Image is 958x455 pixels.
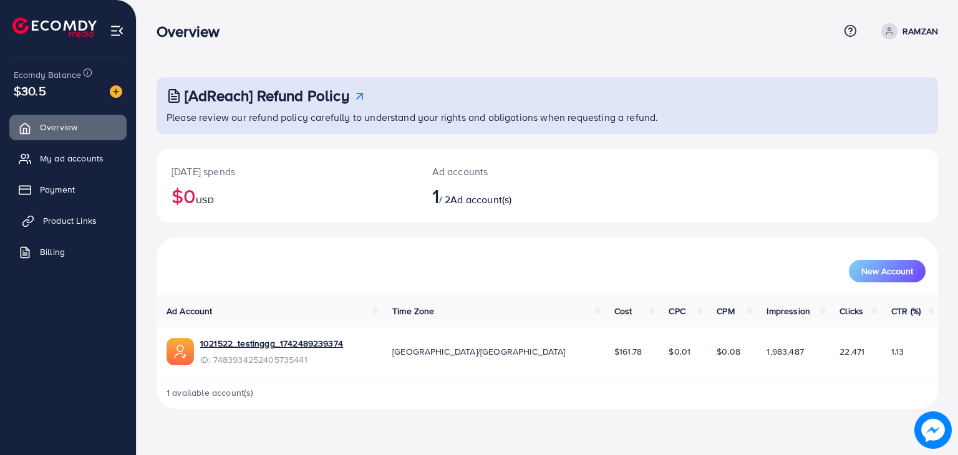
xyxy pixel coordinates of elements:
[200,337,343,350] a: 1021522_testinggg_1742489239374
[614,345,642,358] span: $161.78
[891,305,921,317] span: CTR (%)
[40,183,75,196] span: Payment
[167,110,931,125] p: Please review our refund policy carefully to understand your rights and obligations when requesti...
[432,164,598,179] p: Ad accounts
[167,338,194,365] img: ic-ads-acc.e4c84228.svg
[167,305,213,317] span: Ad Account
[669,305,685,317] span: CPC
[43,214,97,227] span: Product Links
[167,386,254,399] span: 1 available account(s)
[717,345,740,358] span: $0.08
[196,194,213,206] span: USD
[185,87,349,105] h3: [AdReach] Refund Policy
[200,353,343,366] span: ID: 7483934252405735441
[14,82,46,100] span: $30.5
[157,22,230,41] h3: Overview
[717,305,734,317] span: CPM
[669,345,690,358] span: $0.01
[172,164,402,179] p: [DATE] spends
[14,69,81,81] span: Ecomdy Balance
[392,305,434,317] span: Time Zone
[767,345,803,358] span: 1,983,487
[9,146,127,171] a: My ad accounts
[839,305,863,317] span: Clicks
[902,24,938,39] p: RAMZAN
[450,193,511,206] span: Ad account(s)
[172,184,402,208] h2: $0
[861,267,913,275] span: New Account
[392,345,566,358] span: [GEOGRAPHIC_DATA]/[GEOGRAPHIC_DATA]
[12,17,97,37] img: logo
[9,115,127,140] a: Overview
[432,184,598,208] h2: / 2
[9,239,127,264] a: Billing
[40,121,77,133] span: Overview
[432,181,439,210] span: 1
[849,260,926,282] button: New Account
[110,85,122,98] img: image
[614,305,632,317] span: Cost
[914,411,952,449] img: image
[9,208,127,233] a: Product Links
[891,345,904,358] span: 1.13
[767,305,810,317] span: Impression
[110,24,124,38] img: menu
[9,177,127,202] a: Payment
[839,345,864,358] span: 22,471
[40,246,65,258] span: Billing
[876,23,938,39] a: RAMZAN
[40,152,104,165] span: My ad accounts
